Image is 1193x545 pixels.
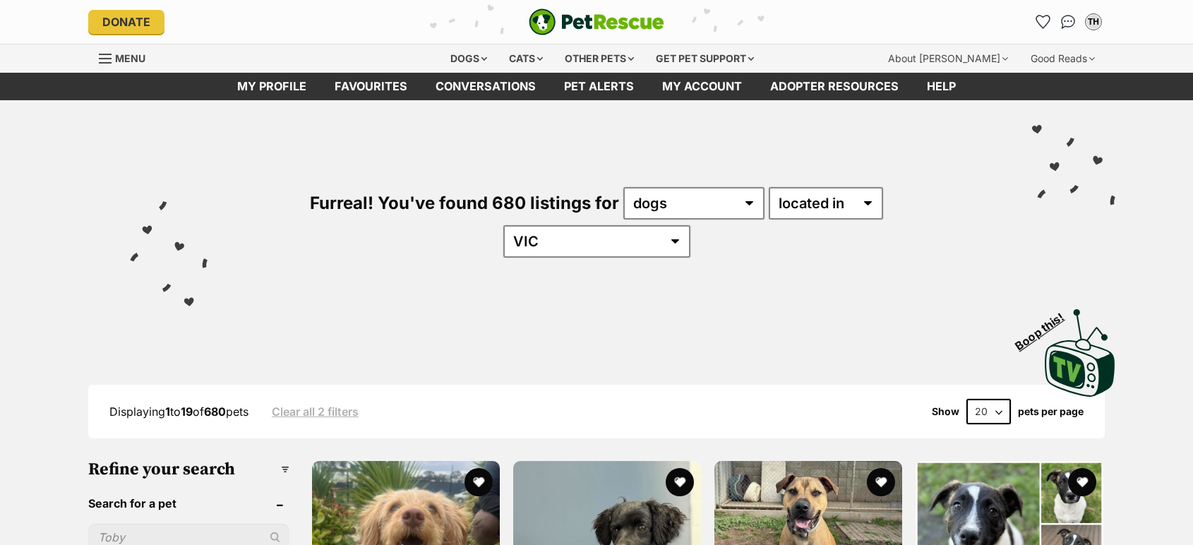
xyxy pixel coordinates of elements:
[223,73,320,100] a: My profile
[555,44,644,73] div: Other pets
[1086,15,1101,29] div: TH
[1031,11,1105,33] ul: Account quick links
[165,405,170,419] strong: 1
[550,73,648,100] a: Pet alerts
[932,406,959,417] span: Show
[440,44,497,73] div: Dogs
[646,44,764,73] div: Get pet support
[421,73,550,100] a: conversations
[99,44,155,70] a: Menu
[529,8,664,35] img: logo-e224e6f780fb5917bec1dbf3a21bbac754714ae5b6737aabdf751b685950b380.svg
[272,405,359,418] a: Clear all 2 filters
[88,460,289,479] h3: Refine your search
[109,405,248,419] span: Displaying to of pets
[88,10,164,34] a: Donate
[878,44,1018,73] div: About [PERSON_NAME]
[88,497,289,510] header: Search for a pet
[204,405,226,419] strong: 680
[666,468,694,496] button: favourite
[913,73,970,100] a: Help
[1018,406,1084,417] label: pets per page
[1031,11,1054,33] a: Favourites
[1061,15,1076,29] img: chat-41dd97257d64d25036548639549fe6c8038ab92f7586957e7f3b1b290dea8141.svg
[1013,301,1078,352] span: Boop this!
[115,52,145,64] span: Menu
[867,468,895,496] button: favourite
[756,73,913,100] a: Adopter resources
[529,8,664,35] a: PetRescue
[181,405,193,419] strong: 19
[1045,309,1115,397] img: PetRescue TV logo
[1057,11,1079,33] a: Conversations
[1045,297,1115,400] a: Boop this!
[464,468,493,496] button: favourite
[648,73,756,100] a: My account
[320,73,421,100] a: Favourites
[1021,44,1105,73] div: Good Reads
[310,193,619,213] span: Furreal! You've found 680 listings for
[1068,468,1096,496] button: favourite
[499,44,553,73] div: Cats
[1082,11,1105,33] button: My account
